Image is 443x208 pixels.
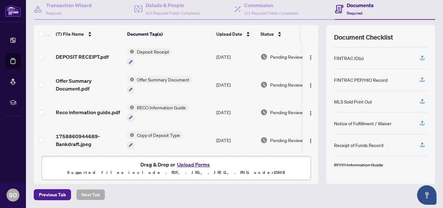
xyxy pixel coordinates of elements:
span: Copy of Deposit Type [134,131,183,139]
td: [DATE] [214,126,258,154]
span: Offer Summary Document [134,76,192,83]
div: Receipt of Funds Record [334,141,383,149]
h4: Details & People [146,1,199,9]
th: Document Tag(s) [125,25,214,43]
span: (7) File Name [56,31,84,38]
span: Pending Review [270,81,303,88]
span: Drag & Drop orUpload FormsSupported files include .PDF, .JPG, .JPEG, .PNG under25MB [42,156,310,180]
img: Document Status [260,109,268,116]
span: 1/1 Required Fields Completed [244,11,298,16]
div: RECO Information Guide [334,161,383,168]
td: [DATE] [214,43,258,71]
button: Status IconOffer Summary Document [127,76,192,93]
span: Drag & Drop or [140,160,212,169]
img: Status Icon [127,48,134,55]
span: Upload Date [216,31,242,38]
h4: Transaction Wizard [46,1,92,9]
span: Required [347,11,362,16]
div: FINTRAC PEP/HIO Record [334,76,388,83]
span: Pending Review [270,53,303,60]
span: Deposit Receipt [134,48,172,55]
td: [DATE] [214,99,258,127]
div: FINTRAC ID(s) [334,55,364,62]
button: Logo [305,135,316,145]
h4: Documents [347,1,374,9]
img: Logo [308,138,313,143]
button: Next Tab [76,189,105,200]
span: Previous Tab [39,190,66,200]
img: logo [5,5,21,17]
button: Status IconCopy of Deposit Type [127,131,183,149]
h4: Commission [244,1,298,9]
img: Document Status [260,137,268,144]
span: DEPOSIT RECEIPT.pdf [56,53,109,61]
span: 1758860944689-Bankdraft.jpeg [56,132,122,148]
button: Logo [305,80,316,90]
button: Open asap [417,185,437,205]
img: Document Status [260,53,268,60]
div: MLS Sold Print Out [334,98,372,105]
img: Logo [308,83,313,88]
span: 3/3 Required Fields Completed [146,11,199,16]
th: (7) File Name [53,25,125,43]
button: Status IconRECO Information Guide [127,104,188,121]
span: Pending Review [270,109,303,116]
button: Previous Tab [34,189,71,200]
img: Logo [308,111,313,116]
img: Status Icon [127,104,134,111]
span: Required [46,11,62,16]
p: Supported files include .PDF, .JPG, .JPEG, .PNG under 25 MB [46,169,306,177]
button: Status IconDeposit Receipt [127,48,172,66]
img: Status Icon [127,76,134,83]
th: Status [258,25,313,43]
span: Pending Review [270,137,303,144]
span: SO [9,190,17,200]
img: Document Status [260,81,268,88]
img: Status Icon [127,131,134,139]
span: Document Checklist [334,33,393,42]
span: Reco information guide.pdf [56,108,120,116]
span: Status [260,31,274,38]
td: [DATE] [214,71,258,99]
button: Logo [305,107,316,117]
span: RECO Information Guide [134,104,188,111]
button: Logo [305,52,316,62]
div: Notice of Fulfillment / Waiver [334,120,391,127]
button: Upload Forms [175,160,212,169]
img: Logo [308,55,313,60]
th: Upload Date [214,25,258,43]
span: Offer Summary Document.pdf [56,77,122,92]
